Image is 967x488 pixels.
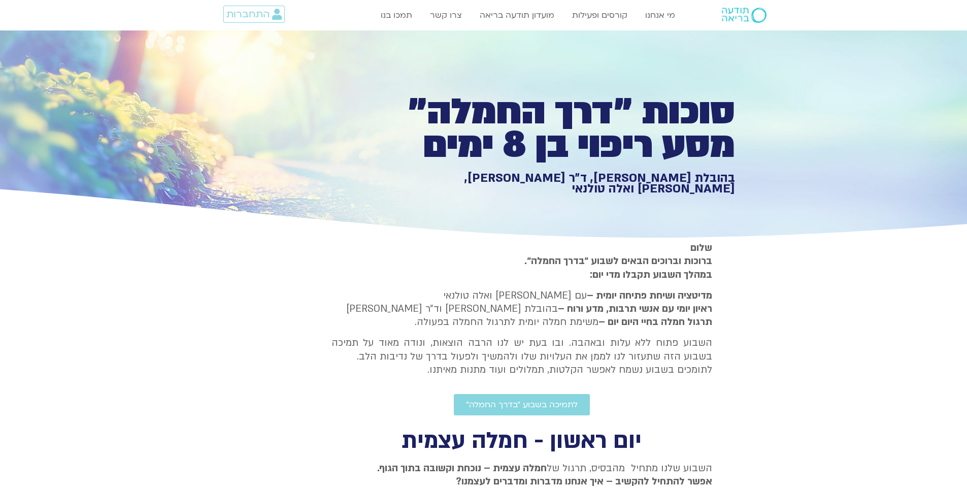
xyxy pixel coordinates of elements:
a: צרו קשר [425,6,467,25]
strong: חמלה עצמית – נוכחת וקשובה בתוך הגוף. אפשר להתחיל להקשיב – איך אנחנו מדברות ומדברים לעצמנו? [377,462,712,488]
p: השבוע פתוח ללא עלות ובאהבה. ובו בעת יש לנו הרבה הוצאות, ונודה מאוד על תמיכה בשבוע הזה שתעזור לנו ... [331,336,712,376]
strong: מדיטציה ושיחת פתיחה יומית – [587,289,712,302]
h1: סוכות ״דרך החמלה״ מסע ריפוי בן 8 ימים [383,95,735,162]
a: תמכו בנו [376,6,417,25]
strong: שלום [690,241,712,254]
p: עם [PERSON_NAME] ואלה טולנאי בהובלת [PERSON_NAME] וד״ר [PERSON_NAME] משימת חמלה יומית לתרגול החמל... [331,289,712,329]
a: מועדון תודעה בריאה [475,6,559,25]
h1: בהובלת [PERSON_NAME], ד״ר [PERSON_NAME], [PERSON_NAME] ואלה טולנאי [383,173,735,194]
b: תרגול חמלה בחיי היום יום – [598,315,712,329]
b: ראיון יומי עם אנשי תרבות, מדע ורוח – [558,302,712,315]
a: התחברות [223,6,285,23]
a: לתמיכה בשבוע ״בדרך החמלה״ [454,394,590,415]
span: התחברות [226,9,270,20]
span: לתמיכה בשבוע ״בדרך החמלה״ [466,400,578,409]
img: תודעה בריאה [722,8,766,23]
a: מי אנחנו [640,6,680,25]
strong: ברוכות וברוכים הבאים לשבוע ״בדרך החמלה״. במהלך השבוע תקבלו מדי יום: [524,254,712,281]
h2: יום ראשון - חמלה עצמית [331,431,712,451]
a: קורסים ופעילות [567,6,632,25]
